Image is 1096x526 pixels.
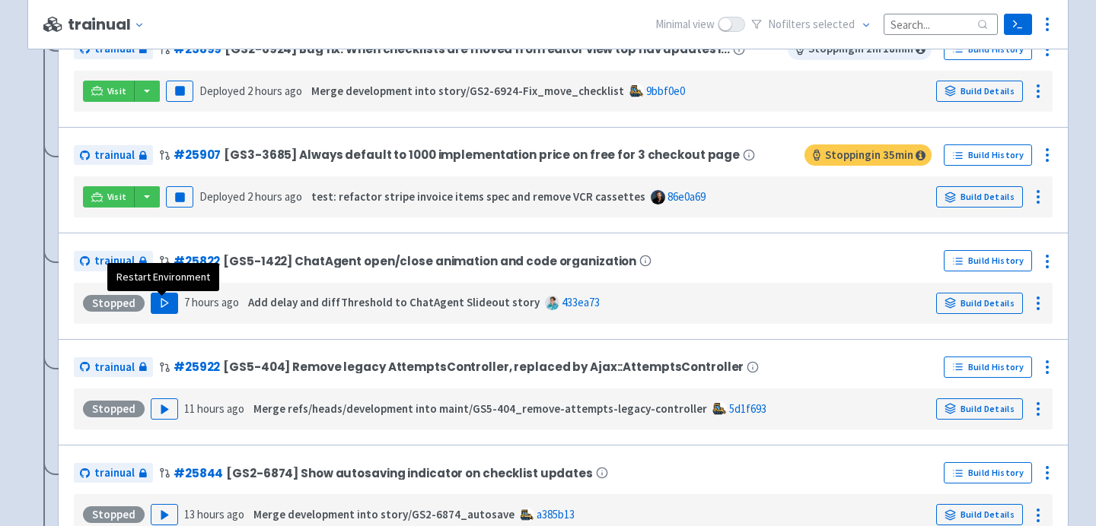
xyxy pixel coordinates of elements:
[646,84,685,98] a: 9bbf0e0
[83,295,145,312] div: Stopped
[94,359,135,376] span: trainual
[174,359,220,375] a: #25922
[1004,14,1032,35] a: Terminal
[74,251,153,271] a: trainual
[83,186,135,208] a: Visit
[226,467,593,480] span: [GS2-6874] Show autosaving indicator on checklist updates
[184,507,244,521] time: 13 hours ago
[166,81,193,102] button: Pause
[166,186,193,208] button: Pause
[247,189,302,204] time: 2 hours ago
[107,191,127,203] span: Visit
[223,360,744,373] span: [GS5-404] Remove legacy AttemptsController, replaced by Ajax::AttemptsController
[174,147,221,163] a: #25907
[247,84,302,98] time: 2 hours ago
[311,84,624,98] strong: Merge development into story/GS2-6924-Fix_move_checklist
[813,17,855,31] span: selected
[174,253,220,269] a: #25822
[253,401,707,416] strong: Merge refs/heads/development into maint/GS5-404_remove-attempts-legacy-controller
[199,84,302,98] span: Deployed
[184,295,239,309] time: 7 hours ago
[804,144,932,166] span: Stopping in 35 min
[936,81,1023,102] a: Build Details
[151,293,178,314] button: Play
[311,189,645,204] strong: test: refactor stripe invoice items spec and remove VCR cassettes
[107,85,127,97] span: Visit
[184,401,244,416] time: 11 hours ago
[94,464,135,482] span: trainual
[83,506,145,523] div: Stopped
[74,145,153,166] a: trainual
[74,357,153,378] a: trainual
[936,398,1023,420] a: Build Details
[729,401,766,416] a: 5d1f693
[562,295,600,309] a: 433ea73
[94,252,135,270] span: trainual
[884,14,998,34] input: Search...
[537,507,575,521] a: a385b13
[253,507,515,521] strong: Merge development into story/GS2-6874_autosave
[74,463,153,483] a: trainual
[83,81,135,102] a: Visit
[936,504,1023,525] a: Build Details
[199,189,302,204] span: Deployed
[248,295,540,309] strong: Add delay and diffThreshold to ChatAgent Slideout story
[83,401,145,417] div: Stopped
[68,16,151,33] button: trainual
[151,504,178,525] button: Play
[944,144,1032,166] a: Build History
[224,148,740,161] span: [GS3-3685] Always default to 1000 implementation price on free for 3 checkout page
[944,462,1032,483] a: Build History
[174,465,223,481] a: #25844
[94,147,135,164] span: trainual
[151,398,178,420] button: Play
[944,356,1032,378] a: Build History
[936,293,1023,314] a: Build Details
[223,255,636,268] span: [GS5-1422] ChatAgent open/close animation and code organization
[768,16,855,33] span: No filter s
[667,189,706,204] a: 86e0a69
[655,16,715,33] span: Minimal view
[936,186,1023,208] a: Build Details
[944,250,1032,271] a: Build History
